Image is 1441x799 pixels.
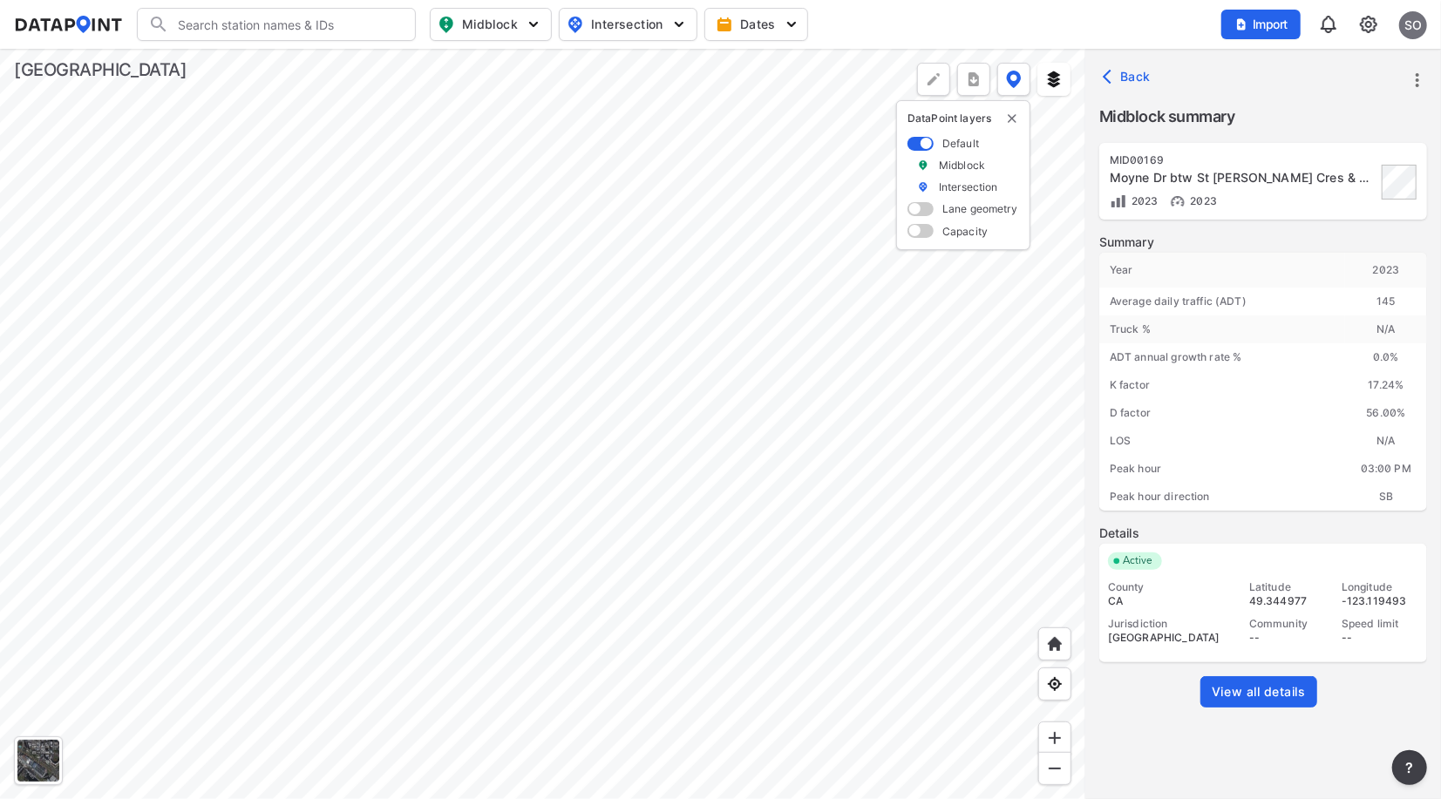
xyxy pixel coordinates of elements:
[14,16,123,33] img: dataPointLogo.9353c09d.svg
[1232,16,1290,33] span: Import
[14,58,187,82] div: [GEOGRAPHIC_DATA]
[1110,153,1376,167] div: MID00169
[1099,343,1345,371] div: ADT annual growth rate %
[1046,729,1064,747] img: ZvzfEJKXnyWIrJytrsY285QMwk63cM6Drc+sIAAAAASUVORK5CYII=
[436,14,457,35] img: map_pin_mid.602f9df1.svg
[716,16,733,33] img: calendar-gold.39a51dde.svg
[1169,193,1186,210] img: Vehicle speed
[1342,580,1418,594] div: Longitude
[1046,675,1064,693] img: zeq5HYn9AnE9l6UmnFLPAAAAAElFTkSuQmCC
[1110,169,1376,186] div: Moyne Dr btw St James Cres & Rabbit Ln
[1342,617,1418,631] div: Speed limit
[907,112,1019,125] p: DataPoint layers
[1099,483,1345,511] div: Peak hour direction
[1099,234,1427,251] label: Summary
[942,224,988,239] label: Capacity
[1099,105,1427,129] label: Midblock summary
[1108,617,1234,631] div: Jurisdiction
[559,8,697,41] button: Intersection
[1006,71,1022,88] img: data-point-layers.37681fc9.svg
[997,63,1030,96] button: DataPoint layers
[1099,371,1345,399] div: K factor
[1099,315,1345,343] div: Truck %
[917,63,950,96] div: Polygon tool
[169,10,404,38] input: Search
[939,179,998,194] label: Intersection
[917,179,929,194] img: marker_Intersection.6861001b.svg
[917,158,929,173] img: marker_Midblock.5ba75e30.svg
[942,201,1017,216] label: Lane geometry
[1403,757,1417,778] span: ?
[704,8,808,41] button: Dates
[1345,483,1427,511] div: SB
[1038,721,1071,755] div: Zoom in
[939,158,985,173] label: Midblock
[1046,635,1064,653] img: +XpAUvaXAN7GudzAAAAAElFTkSuQmCC
[1099,399,1345,427] div: D factor
[1358,14,1379,35] img: cids17cp3yIFEOpj3V8A9qJSH103uA521RftCD4eeui4ksIb+krbm5XvIjxD52OS6NWLn9gAAAAAElFTkSuQmCC
[1108,631,1234,645] div: [GEOGRAPHIC_DATA]
[1221,16,1308,32] a: Import
[1212,683,1306,701] span: View all details
[1099,427,1345,455] div: LOS
[1106,68,1151,85] span: Back
[1399,11,1427,39] div: SO
[1234,17,1248,31] img: file_add.62c1e8a2.svg
[1108,594,1234,608] div: CA
[925,71,942,88] img: +Dz8AAAAASUVORK5CYII=
[525,16,542,33] img: 5YPKRKmlfpI5mqlR8AD95paCi+0kK1fRFDJSaMmawlwaeJcJwk9O2fotCW5ve9gAAAAASUVORK5CYII=
[1345,371,1427,399] div: 17.24%
[1345,288,1427,315] div: 145
[1005,112,1019,125] img: close-external-leyer.3061a1c7.svg
[1099,455,1345,483] div: Peak hour
[1099,63,1158,91] button: Back
[14,736,63,785] div: Toggle basemap
[965,71,982,88] img: xqJnZQTG2JQi0x5lvmkeSNbbgIiQD62bqHG8IfrOzanD0FsRdYrij6fAAAAAElFTkSuQmCC
[1345,315,1427,343] div: N/A
[1318,14,1339,35] img: 8A77J+mXikMhHQAAAAASUVORK5CYII=
[1249,594,1326,608] div: 49.344977
[1403,65,1432,95] button: more
[1038,667,1071,701] div: View my location
[1249,631,1326,645] div: --
[1186,194,1218,207] span: 2023
[567,14,686,35] span: Intersection
[957,63,990,96] button: more
[1116,552,1162,570] span: Active
[565,14,586,35] img: map_pin_int.54838e6b.svg
[1127,194,1159,207] span: 2023
[1345,455,1427,483] div: 03:00 PM
[1392,750,1427,785] button: more
[1099,288,1345,315] div: Average daily traffic (ADT)
[1005,112,1019,125] button: delete
[1038,627,1071,660] div: Home
[1345,253,1427,288] div: 2023
[1345,427,1427,455] div: N/A
[1342,631,1418,645] div: --
[438,14,540,35] span: Midblock
[942,136,979,151] label: Default
[1108,580,1234,594] div: County
[1099,253,1345,288] div: Year
[1099,525,1427,542] label: Details
[1221,10,1301,39] button: Import
[1342,594,1418,608] div: -123.119493
[1038,752,1071,785] div: Zoom out
[1249,580,1326,594] div: Latitude
[1249,617,1326,631] div: Community
[1345,399,1427,427] div: 56.00%
[1037,63,1071,96] button: External layers
[430,8,552,41] button: Midblock
[1345,343,1427,371] div: 0.0 %
[719,16,797,33] span: Dates
[1045,71,1063,88] img: layers.ee07997e.svg
[783,16,800,33] img: 5YPKRKmlfpI5mqlR8AD95paCi+0kK1fRFDJSaMmawlwaeJcJwk9O2fotCW5ve9gAAAAASUVORK5CYII=
[670,16,688,33] img: 5YPKRKmlfpI5mqlR8AD95paCi+0kK1fRFDJSaMmawlwaeJcJwk9O2fotCW5ve9gAAAAASUVORK5CYII=
[1110,193,1127,210] img: Volume count
[1046,760,1064,777] img: MAAAAAElFTkSuQmCC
